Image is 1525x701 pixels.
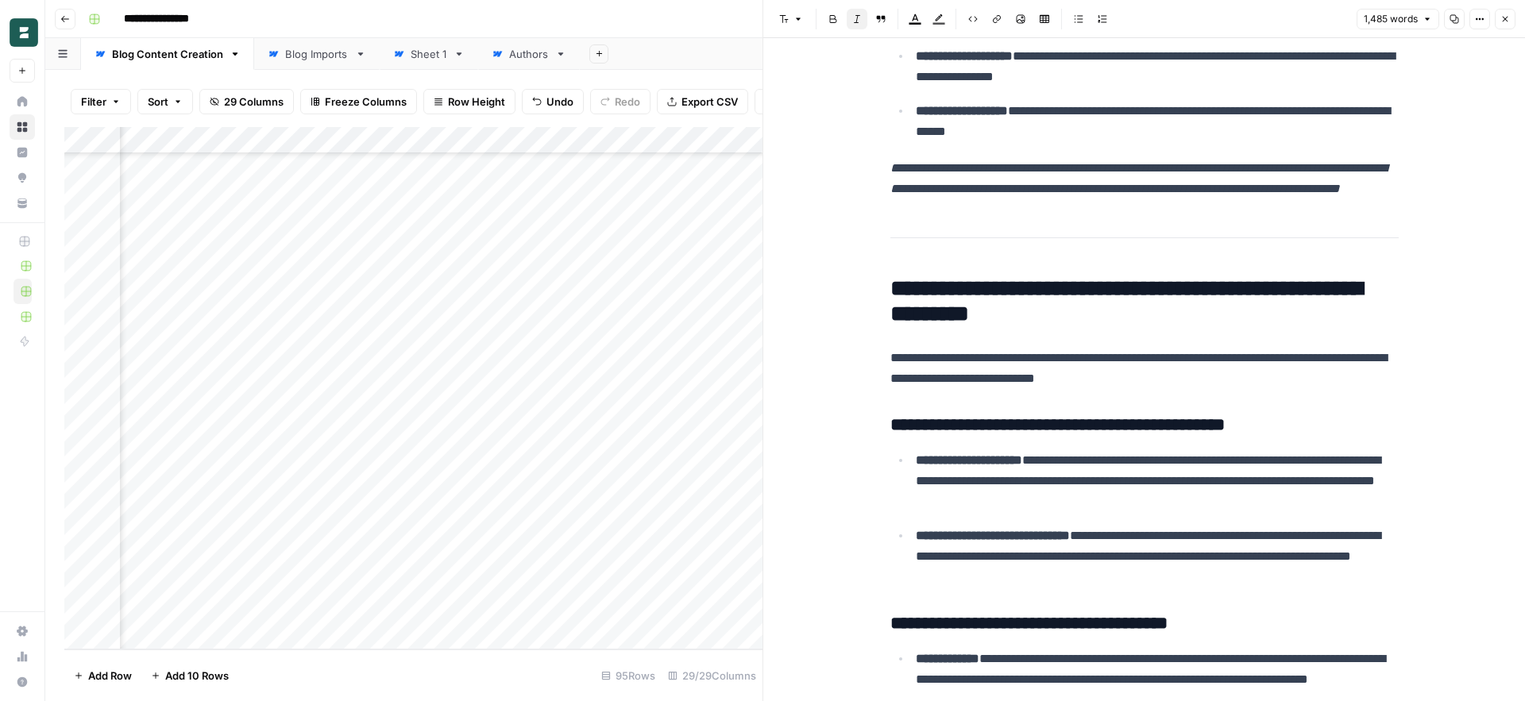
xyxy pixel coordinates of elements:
div: 29/29 Columns [662,663,762,688]
button: Export CSV [657,89,748,114]
button: Row Height [423,89,515,114]
div: Blog Content Creation [112,46,223,62]
div: 95 Rows [595,663,662,688]
span: Row Height [448,94,505,110]
div: Sheet 1 [411,46,447,62]
button: Add Row [64,663,141,688]
span: Freeze Columns [325,94,407,110]
a: Settings [10,618,35,644]
span: 29 Columns [224,94,284,110]
button: Help + Support [10,669,35,695]
button: 29 Columns [199,89,294,114]
button: Workspace: Borderless [10,13,35,52]
button: Freeze Columns [300,89,417,114]
div: Authors [509,46,549,62]
button: Undo [522,89,584,114]
a: Browse [10,114,35,140]
span: Filter [81,94,106,110]
a: Blog Content Creation [81,38,254,70]
span: Add 10 Rows [165,668,229,684]
button: Redo [590,89,651,114]
a: Authors [478,38,580,70]
a: Home [10,89,35,114]
span: Redo [615,94,640,110]
button: 1,485 words [1357,9,1439,29]
a: Opportunities [10,165,35,191]
div: Blog Imports [285,46,349,62]
a: Sheet 1 [380,38,478,70]
span: Add Row [88,668,132,684]
span: Undo [546,94,573,110]
button: Filter [71,89,131,114]
a: Insights [10,140,35,165]
a: Blog Imports [254,38,380,70]
span: 1,485 words [1364,12,1418,26]
button: Sort [137,89,193,114]
span: Export CSV [681,94,738,110]
span: Sort [148,94,168,110]
a: Your Data [10,191,35,216]
img: Borderless Logo [10,18,38,47]
button: Add 10 Rows [141,663,238,688]
a: Usage [10,644,35,669]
